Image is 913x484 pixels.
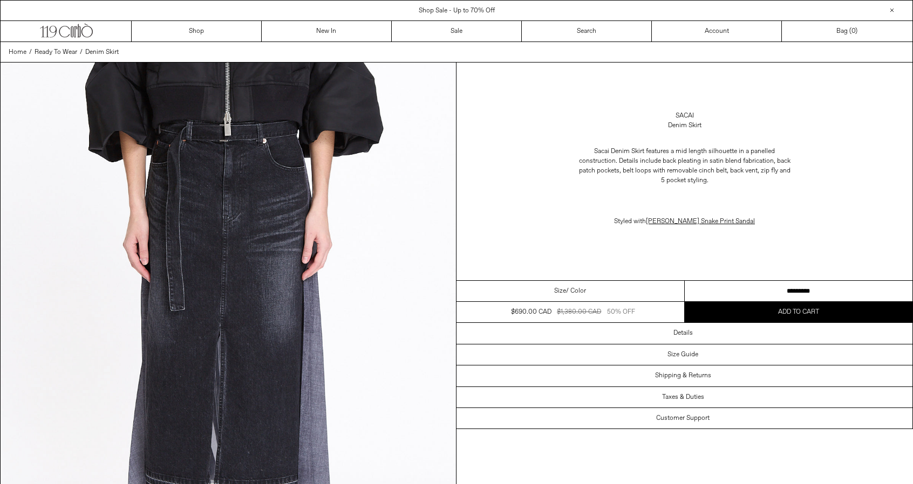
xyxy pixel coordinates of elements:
[85,47,119,57] a: Denim Skirt
[577,141,793,191] p: Sacai Denim Skirt features a mid length silhouette in a panelled construction. Details include ba...
[607,307,635,317] div: 50% OFF
[85,48,119,57] span: Denim Skirt
[646,217,755,226] a: [PERSON_NAME] Snake Print Sandal
[656,414,710,422] h3: Customer Support
[685,302,913,322] button: Add to cart
[35,48,77,57] span: Ready To Wear
[673,329,693,337] h3: Details
[511,307,551,317] div: $690.00 CAD
[851,26,857,36] span: )
[9,48,26,57] span: Home
[655,372,711,379] h3: Shipping & Returns
[554,286,566,296] span: Size
[522,21,652,42] a: Search
[667,351,698,358] h3: Size Guide
[9,47,26,57] a: Home
[80,47,83,57] span: /
[29,47,32,57] span: /
[392,21,522,42] a: Sale
[668,121,701,130] div: Denim Skirt
[662,393,704,401] h3: Taxes & Duties
[262,21,392,42] a: New In
[419,6,495,15] a: Shop Sale - Up to 70% Off
[652,21,782,42] a: Account
[782,21,912,42] a: Bag ()
[676,111,694,121] a: Sacai
[132,21,262,42] a: Shop
[35,47,77,57] a: Ready To Wear
[778,308,819,316] span: Add to cart
[557,307,601,317] div: $1,380.00 CAD
[577,211,793,232] p: Styled with
[851,27,855,36] span: 0
[566,286,586,296] span: / Color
